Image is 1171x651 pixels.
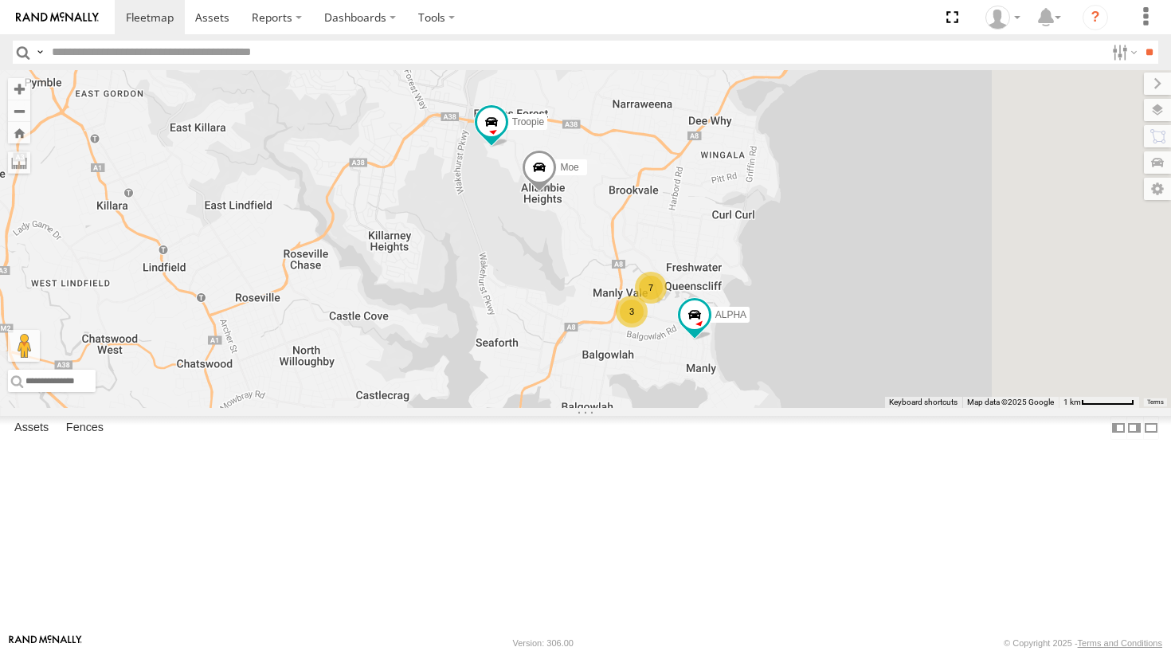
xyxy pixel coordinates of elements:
label: Hide Summary Table [1143,416,1159,439]
div: Version: 306.00 [513,638,574,648]
label: Search Filter Options [1106,41,1140,64]
i: ? [1083,5,1108,30]
button: Drag Pegman onto the map to open Street View [8,330,40,362]
span: Moe [560,162,578,173]
label: Search Query [33,41,46,64]
button: Zoom Home [8,122,30,143]
div: 3 [616,296,648,327]
a: Visit our Website [9,635,82,651]
div: 7 [635,272,667,304]
img: rand-logo.svg [16,12,99,23]
div: myBins Admin [980,6,1026,29]
button: Zoom in [8,78,30,100]
button: Keyboard shortcuts [889,397,958,408]
span: 1 km [1063,398,1081,406]
label: Fences [58,417,112,439]
label: Dock Summary Table to the Right [1126,416,1142,439]
label: Assets [6,417,57,439]
label: Measure [8,151,30,174]
div: © Copyright 2025 - [1004,638,1162,648]
span: Troopie [512,116,544,127]
span: ALPHA [715,309,746,320]
span: Map data ©2025 Google [967,398,1054,406]
a: Terms (opens in new tab) [1147,399,1164,406]
label: Dock Summary Table to the Left [1110,416,1126,439]
label: Map Settings [1144,178,1171,200]
a: Terms and Conditions [1078,638,1162,648]
button: Map scale: 1 km per 63 pixels [1059,397,1139,408]
button: Zoom out [8,100,30,122]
